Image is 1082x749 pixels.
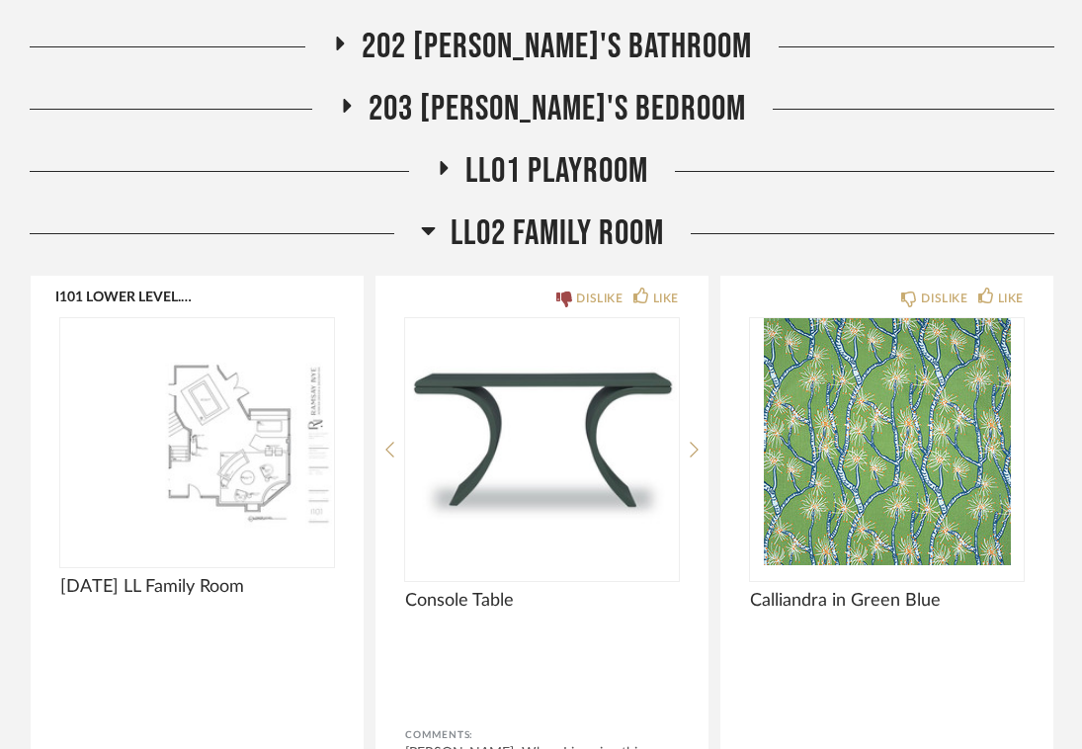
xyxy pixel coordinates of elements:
[998,289,1024,308] div: LIKE
[750,318,1024,565] div: 0
[60,318,334,565] img: undefined
[576,289,623,308] div: DISLIKE
[750,318,1024,565] img: undefined
[750,590,1024,612] span: Calliandra in Green Blue
[653,289,679,308] div: LIKE
[405,318,679,565] img: undefined
[465,150,648,193] span: LL01 Playroom
[405,590,679,612] span: Console Table
[60,576,334,598] span: [DATE] LL Family Room
[55,289,193,304] button: I101 LOWER LEVEL.pdf
[369,88,746,130] span: 203 [PERSON_NAME]'s Bedroom
[362,26,752,68] span: 202 [PERSON_NAME]'s Bathroom
[405,318,679,565] div: 0
[405,725,679,745] div: Comments:
[451,212,664,255] span: LL02 Family Room
[921,289,967,308] div: DISLIKE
